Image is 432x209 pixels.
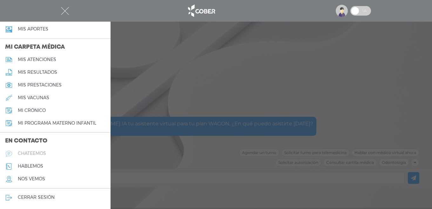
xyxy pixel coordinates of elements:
h5: mis resultados [18,70,57,75]
h5: mis prestaciones [18,82,62,88]
img: Cober_menu-close-white.svg [61,7,69,15]
h5: mis vacunas [18,95,49,101]
img: profile-placeholder.svg [336,5,348,17]
h5: mis atenciones [18,57,56,62]
h5: Mis aportes [18,26,48,32]
h5: nos vemos [18,176,45,182]
h5: mi programa materno infantil [18,121,96,126]
h5: chateemos [18,151,46,156]
h5: hablemos [18,164,43,169]
h5: cerrar sesión [18,195,55,200]
img: logo_cober_home-white.png [185,3,218,18]
h5: mi crónico [18,108,46,113]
